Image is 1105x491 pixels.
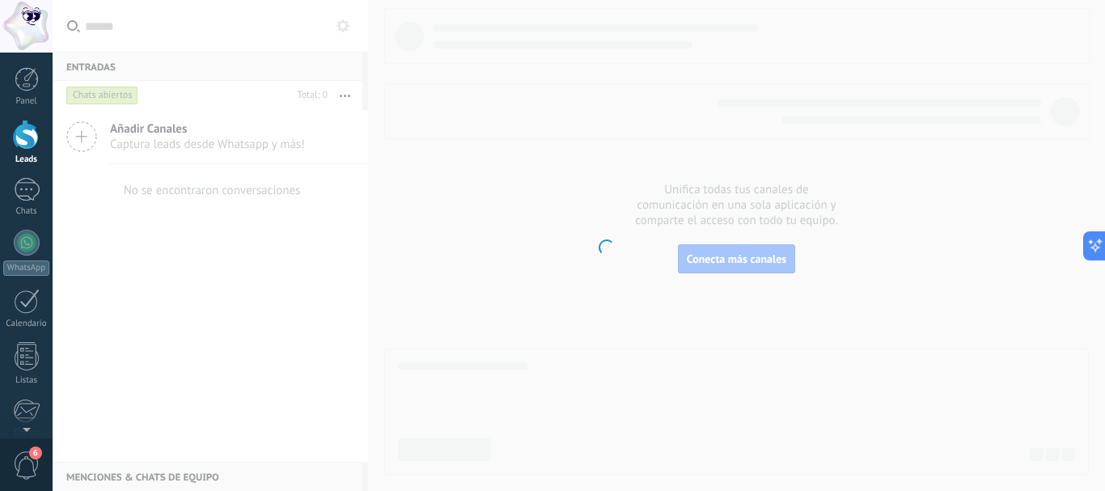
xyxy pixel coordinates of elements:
[3,96,50,107] div: Panel
[3,260,49,276] div: WhatsApp
[3,206,50,217] div: Chats
[3,319,50,329] div: Calendario
[3,154,50,165] div: Leads
[29,447,42,459] span: 6
[3,375,50,386] div: Listas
